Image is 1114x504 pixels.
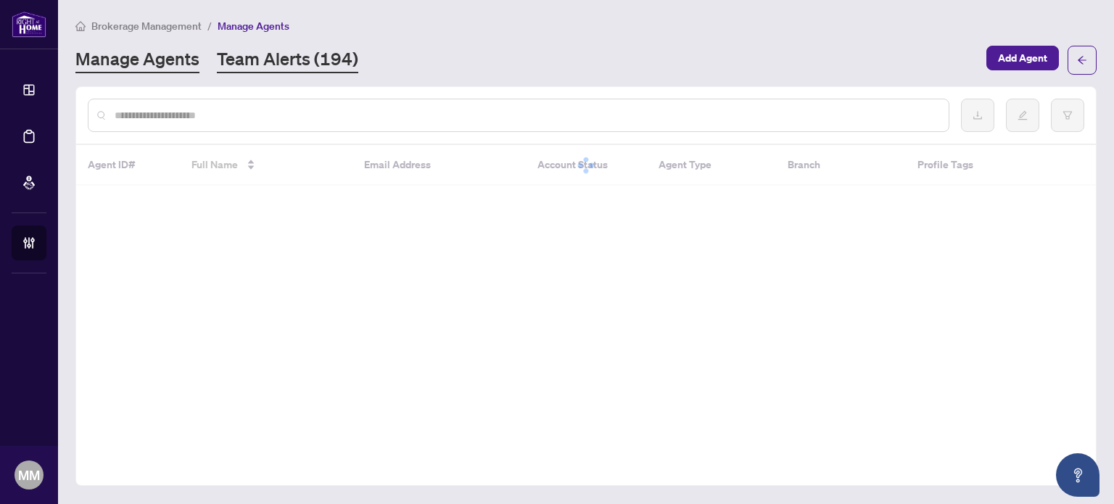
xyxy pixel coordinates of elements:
[91,20,202,33] span: Brokerage Management
[217,47,358,73] a: Team Alerts (194)
[75,21,86,31] span: home
[1006,99,1039,132] button: edit
[998,46,1047,70] span: Add Agent
[1077,55,1087,65] span: arrow-left
[986,46,1059,70] button: Add Agent
[12,11,46,38] img: logo
[75,47,199,73] a: Manage Agents
[961,99,994,132] button: download
[207,17,212,34] li: /
[18,465,40,485] span: MM
[218,20,289,33] span: Manage Agents
[1051,99,1084,132] button: filter
[1056,453,1099,497] button: Open asap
